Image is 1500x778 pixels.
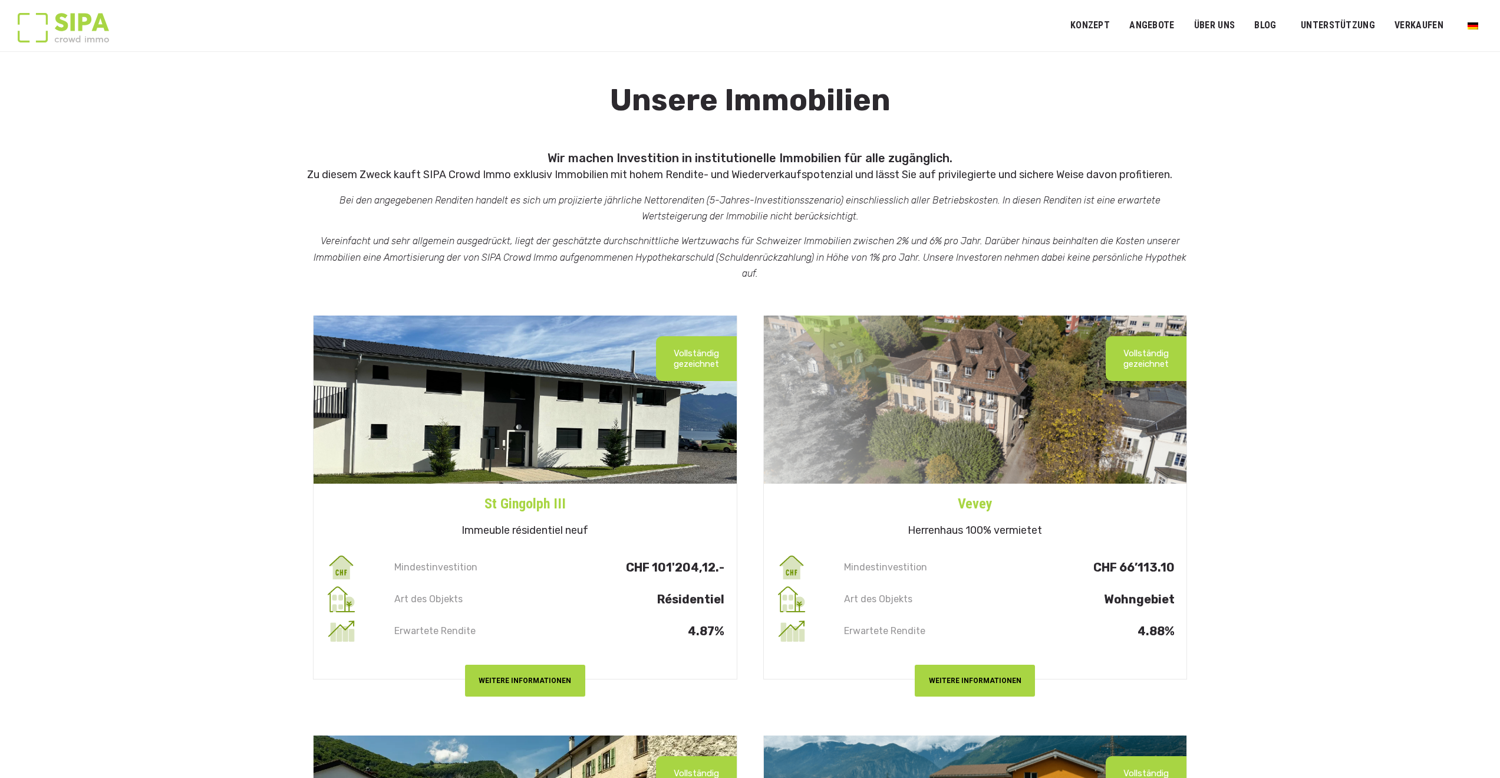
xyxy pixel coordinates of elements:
[842,594,1008,605] p: Art des Objekts
[1008,626,1175,636] p: 4.88%
[776,583,807,615] img: type
[1122,12,1182,39] a: Angebote
[307,146,1193,166] h5: Wir machen Investition in institutionelle Immobilien für alle zugänglich.
[307,84,1193,145] h1: Unsere Immobilien
[674,348,719,369] p: Vollständig gezeichnet
[1247,12,1284,39] a: Blog
[392,594,558,605] p: Art des Objekts
[1387,12,1451,39] a: Verkaufen
[842,626,1008,636] p: Erwartete Rendite
[314,514,737,552] h5: Immeuble résidentiel neuf
[776,615,807,647] img: rendement
[314,316,737,484] img: st-gin-iii
[558,562,724,573] p: CHF 101'204,12.-
[764,484,1187,514] a: Vevey
[558,626,724,636] p: 4.87%
[392,562,558,573] p: Mindestinvestition
[325,583,357,615] img: type
[307,166,1193,184] p: Zu diesem Zweck kauft SIPA Crowd Immo exklusiv Immobilien mit hohem Rendite- und Wiederverkaufspo...
[1123,348,1169,369] p: Vollständig gezeichnet
[314,235,1186,278] em: Vereinfacht und sehr allgemein ausgedrückt, liegt der geschätzte durchschnittliche Wertzuwachs fü...
[558,594,724,605] p: Résidentiel
[339,195,1161,222] em: Bei den angegebenen Renditen handelt es sich um projizierte jährliche Nettorenditen (5-Jahres-Inv...
[465,654,585,668] a: WEITERE INFORMATIONEN
[18,13,109,42] img: Logo
[915,654,1035,668] a: WEITERE INFORMATIONEN
[392,626,558,636] p: Erwartete Rendite
[1063,12,1117,39] a: Konzept
[764,514,1187,552] h5: Herrenhaus 100% vermietet
[1008,562,1175,573] p: CHF 66’113.10
[1293,12,1383,39] a: Unterstützung
[1008,594,1175,605] p: Wohngebiet
[1186,12,1243,39] a: ÜBER UNS
[1460,14,1486,37] a: Wechseln zu
[842,562,1008,573] p: Mindestinvestition
[325,615,357,647] img: rendement
[1070,11,1482,40] nav: Primäres Menü
[325,552,357,583] img: invest_min
[1468,22,1478,29] img: Deutsch
[465,665,585,696] button: WEITERE INFORMATIONEN
[915,665,1035,696] button: WEITERE INFORMATIONEN
[314,484,737,514] a: St Gingolph III
[776,552,807,583] img: invest_min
